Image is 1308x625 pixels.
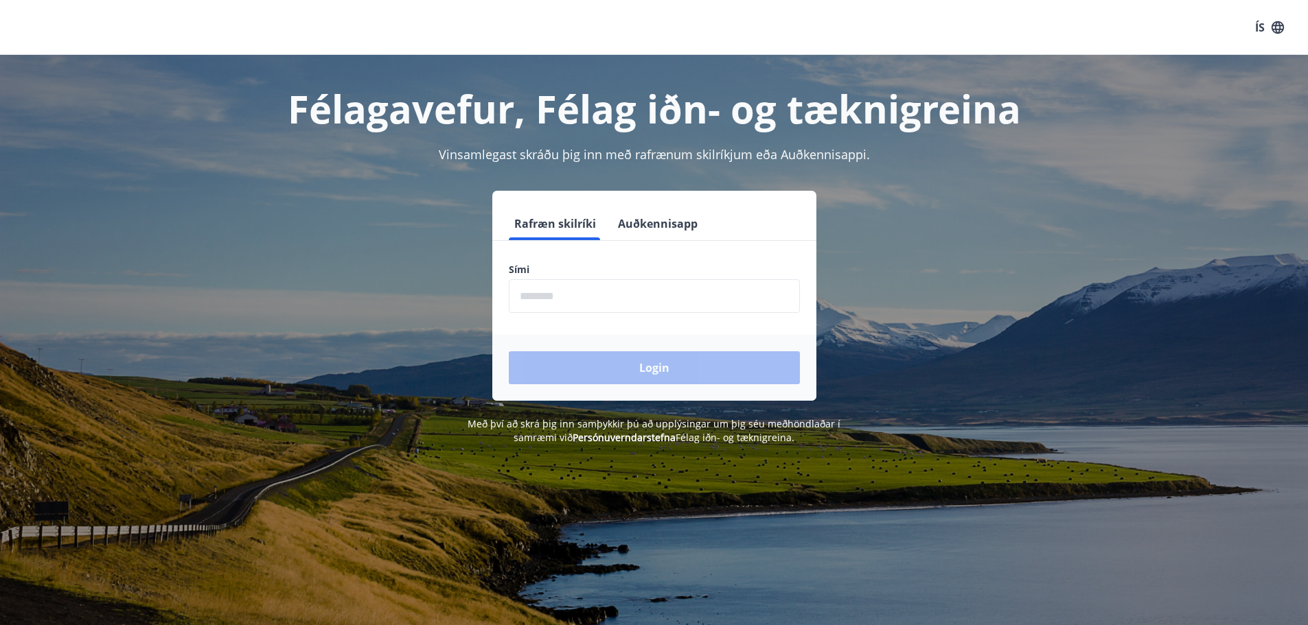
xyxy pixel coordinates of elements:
button: Rafræn skilríki [509,207,601,240]
button: ÍS [1248,15,1292,40]
a: Persónuverndarstefna [573,431,676,444]
h1: Félagavefur, Félag iðn- og tæknigreina [176,82,1132,134]
button: Auðkennisapp [612,207,703,240]
span: Vinsamlegast skráðu þig inn með rafrænum skilríkjum eða Auðkennisappi. [439,146,870,163]
span: Með því að skrá þig inn samþykkir þú að upplýsingar um þig séu meðhöndlaðar í samræmi við Félag i... [468,417,840,444]
label: Sími [509,263,800,276]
